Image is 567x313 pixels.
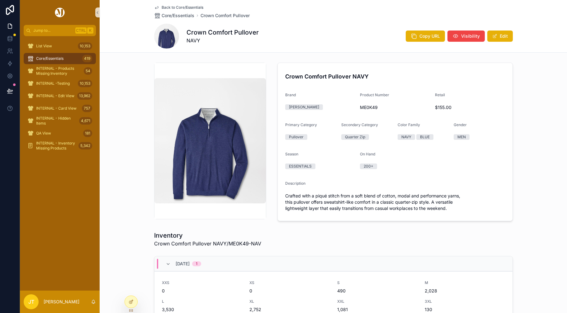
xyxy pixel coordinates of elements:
[75,27,87,34] span: Ctrl
[82,55,92,62] div: 419
[337,280,418,285] span: S
[360,104,430,111] span: ME0K49
[36,81,70,86] span: INTERNAL -Testing
[33,28,73,33] span: Jump to...
[401,134,411,140] div: NAVY
[36,93,74,98] span: INTERNAL - Edit View
[20,36,100,159] div: scrollable content
[154,240,261,247] span: Crown Comfort Pullover NAVY/ME0K49-NAV
[154,12,194,19] a: Core/Essentials
[425,280,505,285] span: M
[341,122,378,127] span: Secondary Category
[36,106,77,111] span: INTERNAL - Card View
[289,134,304,140] div: Pullover
[249,306,330,313] span: 2,752
[398,122,420,127] span: Color Family
[28,298,34,306] span: JT
[36,116,77,126] span: INTERNAL - Hidden Items
[162,299,242,304] span: L
[285,122,317,127] span: Primary Category
[337,288,418,294] span: 490
[162,288,242,294] span: 0
[24,78,96,89] a: INTERNAL -Testing10,153
[249,280,330,285] span: XS
[289,104,319,110] div: [PERSON_NAME]
[162,280,242,285] span: XXS
[78,80,92,87] div: 10,153
[249,288,330,294] span: 0
[249,299,330,304] span: XL
[461,33,480,39] span: Visibility
[454,122,467,127] span: Gender
[36,44,52,49] span: List View
[196,261,197,266] div: 1
[285,181,305,186] span: Description
[88,28,93,33] span: K
[425,306,505,313] span: 130
[24,25,96,36] button: Jump to...CtrlK
[289,164,312,169] div: ESSENTIALS
[162,5,203,10] span: Back to Core/Essentials
[84,67,92,75] div: 54
[187,37,259,44] span: NAVY
[487,31,513,42] button: Edit
[162,12,194,19] span: Core/Essentials
[285,92,296,97] span: Brand
[24,40,96,52] a: List View10,153
[24,65,96,77] a: INTERNAL - Products Missing Inventory54
[201,12,250,19] a: Crown Comfort Pullover
[154,231,261,240] h1: Inventory
[337,306,418,313] span: 1,081
[425,288,505,294] span: 2,028
[435,92,445,97] span: Retail
[78,142,92,149] div: 5,342
[447,31,485,42] button: Visibility
[82,105,92,112] div: 757
[54,7,66,17] img: App logo
[154,5,203,10] a: Back to Core/Essentials
[36,141,76,151] span: INTERNAL - Inventory Missing Products
[457,134,466,140] div: MEN
[419,33,440,39] span: Copy URL
[24,140,96,151] a: INTERNAL - Inventory Missing Products5,342
[360,92,389,97] span: Product Number
[285,72,505,81] h4: Crown Comfort Pullover NAVY
[78,42,92,50] div: 10,153
[360,152,375,156] span: On Hand
[83,130,92,137] div: 181
[162,306,242,313] span: 3,530
[420,134,430,140] div: BLUE
[24,53,96,64] a: Core/Essentials419
[36,131,51,136] span: QA View
[364,164,373,169] div: 200+
[345,134,365,140] div: Quarter Zip
[187,28,259,37] h1: Crown Comfort Pullover
[36,66,81,76] span: INTERNAL - Products Missing Inventory
[425,299,505,304] span: 3XL
[24,90,96,102] a: INTERNAL - Edit View13,962
[77,92,92,100] div: 13,962
[44,299,79,305] p: [PERSON_NAME]
[285,193,505,211] span: Crafted with a piqué stitch from a soft blend of cotton, modal and performance yarns, this pullov...
[36,56,64,61] span: Core/Essentials
[406,31,445,42] button: Copy URL
[285,152,298,156] span: Season
[24,115,96,126] a: INTERNAL - Hidden Items4,671
[337,299,418,304] span: XXL
[176,261,190,267] span: [DATE]
[154,78,266,203] img: ME0K49_NAV.jpg
[24,103,96,114] a: INTERNAL - Card View757
[24,128,96,139] a: QA View181
[79,117,92,125] div: 4,671
[435,104,505,111] span: $155.00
